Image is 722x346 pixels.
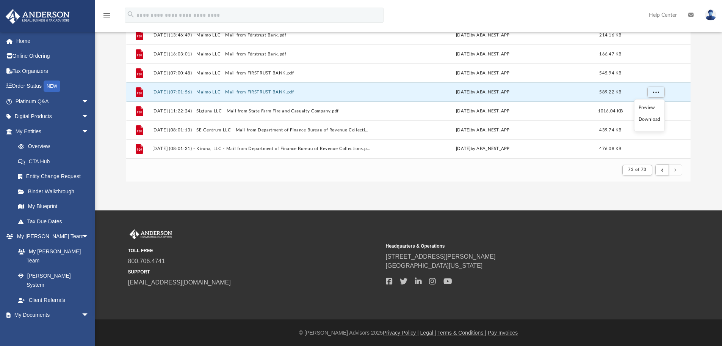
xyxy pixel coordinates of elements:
[11,139,100,154] a: Overview
[5,308,97,323] a: My Documentsarrow_drop_down
[599,71,621,75] span: 545.94 KB
[5,63,100,79] a: Tax Organizers
[374,51,592,57] div: [DATE] by ABA_NEST_APP
[599,128,621,132] span: 439.74 KB
[374,88,592,95] div: [DATE] by ABA_NEST_APP
[11,292,97,308] a: Client Referrals
[488,330,518,336] a: Pay Invoices
[128,258,165,264] a: 800.706.4741
[5,94,100,109] a: Platinum Q&Aarrow_drop_down
[128,247,381,254] small: TOLL FREE
[11,169,100,184] a: Entity Change Request
[383,330,419,336] a: Privacy Policy |
[11,244,93,268] a: My [PERSON_NAME] Team
[456,147,471,151] span: [DATE]
[5,79,100,94] a: Order StatusNEW
[374,145,592,152] div: by ABA_NEST_APP
[11,199,97,214] a: My Blueprint
[599,90,621,94] span: 589.22 KB
[102,14,111,20] a: menu
[126,24,691,158] div: grid
[386,262,483,269] a: [GEOGRAPHIC_DATA][US_STATE]
[599,147,621,151] span: 476.08 KB
[647,86,664,98] button: More options
[420,330,436,336] a: Legal |
[639,115,661,123] li: Download
[128,269,381,275] small: SUPPORT
[374,126,592,133] div: by ABA_NEST_APP
[634,99,665,132] ul: More options
[386,253,496,260] a: [STREET_ADDRESS][PERSON_NAME]
[81,94,97,109] span: arrow_drop_down
[3,9,72,24] img: Anderson Advisors Platinum Portal
[152,109,370,114] button: [DATE] (11:22:24) - Sigtuna LLC - Mail from State Farm Fire and Casualty Company.pdf
[102,11,111,20] i: menu
[437,330,486,336] a: Terms & Conditions |
[95,329,722,337] div: © [PERSON_NAME] Advisors 2025
[639,104,661,112] li: Preview
[599,33,621,37] span: 214.16 KB
[11,154,100,169] a: CTA Hub
[128,229,174,239] img: Anderson Advisors Platinum Portal
[11,268,97,292] a: [PERSON_NAME] System
[5,33,100,49] a: Home
[622,165,652,175] button: 73 of 73
[44,81,60,92] div: NEW
[705,9,716,21] img: User Pic
[127,10,135,19] i: search
[81,308,97,323] span: arrow_drop_down
[374,107,592,114] div: [DATE] by ABA_NEST_APP
[11,214,100,229] a: Tax Due Dates
[599,52,621,56] span: 166.47 KB
[152,128,370,133] button: [DATE] (08:01:13) - SE Centrum LLC - Mail from Department of Finance Bureau of Revenue Collection...
[5,124,100,139] a: My Entitiesarrow_drop_down
[456,128,471,132] span: [DATE]
[5,109,100,124] a: Digital Productsarrow_drop_down
[128,279,231,286] a: [EMAIL_ADDRESS][DOMAIN_NAME]
[81,124,97,139] span: arrow_drop_down
[152,71,370,76] button: [DATE] (07:00:48) - Malmo LLC - Mail from FIRSTRUST BANK.pdf
[11,184,100,199] a: Binder Walkthrough
[628,167,646,172] span: 73 of 73
[152,33,370,38] button: [DATE] (13:46:49) - Malmo LLC - Mail from Férstrust Bank.pdf
[152,146,370,151] button: [DATE] (08:01:31) - Kiruna, LLC - Mail from Department of Finance Bureau of Revenue Collections.pdf
[598,109,623,113] span: 1016.04 KB
[374,70,592,76] div: [DATE] by ABA_NEST_APP
[81,109,97,125] span: arrow_drop_down
[5,49,100,64] a: Online Ordering
[5,229,97,244] a: My [PERSON_NAME] Teamarrow_drop_down
[386,243,638,250] small: Headquarters & Operations
[81,229,97,245] span: arrow_drop_down
[152,90,370,95] button: [DATE] (07:01:56) - Malmo LLC - Mail from FIRSTRUST BANK.pdf
[374,32,592,38] div: [DATE] by ABA_NEST_APP
[152,52,370,57] button: [DATE] (16:03:01) - Malmo LLC - Mail from Férstrust Bank.pdf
